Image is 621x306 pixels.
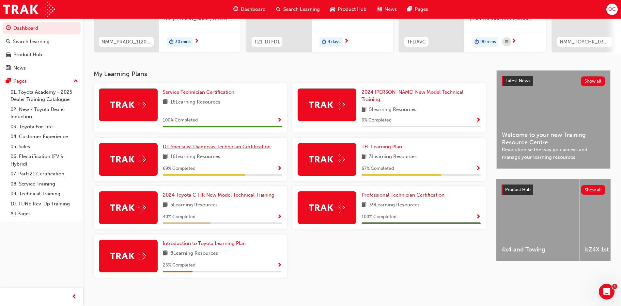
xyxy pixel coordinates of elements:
button: Show all [581,185,606,195]
span: Show Progress [277,214,282,220]
img: Trak [309,100,345,110]
span: Product Hub [505,187,531,192]
a: news-iconNews [372,3,402,16]
span: 16 Learning Resources [170,153,220,161]
span: guage-icon [6,25,11,31]
a: car-iconProduct Hub [325,3,372,16]
a: search-iconSearch Learning [271,3,325,16]
span: Introduction to Toyota Learning Plan [163,240,246,246]
a: 04. Customer Experience [8,132,81,142]
button: Show Progress [277,165,282,173]
span: next-icon [511,39,516,44]
span: book-icon [163,153,168,161]
a: 02. New - Toyota Dealer Induction [8,105,81,122]
div: Search Learning [13,38,50,45]
span: Service Technician Certification [163,89,234,95]
span: Show Progress [476,118,481,123]
span: Latest News [505,78,530,84]
img: Trak [309,202,345,213]
span: news-icon [377,5,382,13]
span: 5 Learning Resources [369,106,416,114]
span: 2024 [PERSON_NAME] New Model Technical Training [362,89,463,103]
span: News [384,6,397,13]
a: 4x4 and Towing [496,179,580,261]
span: Product Hub [338,6,366,13]
a: guage-iconDashboard [228,3,271,16]
span: 39 Learning Resources [369,201,420,209]
span: book-icon [163,98,168,106]
button: Show Progress [476,213,481,221]
img: Trak [110,202,146,213]
span: next-icon [344,39,349,44]
span: DT Specialist Diagnosis Technician Certification [163,144,271,150]
span: Show Progress [277,166,282,172]
span: 8 Learning Resources [170,250,218,258]
div: News [13,64,26,72]
iframe: Intercom live chat [599,284,614,299]
span: car-icon [330,5,335,13]
span: T21-DTFD1 [254,38,280,46]
button: Show Progress [476,165,481,173]
span: duration-icon [322,38,326,46]
span: 69 % Completed [163,165,195,172]
span: duration-icon [474,38,479,46]
span: 25 % Completed [163,262,195,269]
div: Pages [13,77,27,85]
a: 07. Parts21 Certification [8,169,81,179]
a: News [3,62,81,74]
span: 5 Learning Resources [170,201,218,209]
span: Pages [415,6,428,13]
img: Trak [110,154,146,164]
span: NMM_TOYCHR_032024_MODULE_3 [560,38,609,46]
a: 10. TUNE Rev-Up Training [8,199,81,209]
span: 2024 Toyota C-HR New Model Technical Training [163,192,274,198]
a: DT Specialist Diagnosis Technician Certification [163,143,273,151]
div: Product Hub [13,51,42,58]
span: Show Progress [277,263,282,268]
button: Show Progress [476,116,481,124]
span: pages-icon [6,78,11,84]
button: Pages [3,75,81,87]
span: 100 % Completed [163,117,198,124]
img: Trak [110,251,146,261]
span: 16 Learning Resources [170,98,220,106]
a: 05. Sales [8,142,81,152]
button: Show all [581,76,605,86]
span: search-icon [276,5,281,13]
span: Dashboard [241,6,266,13]
a: Dashboard [3,22,81,34]
span: up-icon [73,77,78,86]
a: 06. Electrification (EV & Hybrid) [8,152,81,169]
a: Introduction to Toyota Learning Plan [163,240,248,247]
span: book-icon [362,153,366,161]
a: 01. Toyota Academy - 2025 Dealer Training Catalogue [8,87,81,105]
a: Latest NewsShow allWelcome to your new Training Resource CentreRevolutionise the way you access a... [496,70,611,169]
span: next-icon [194,39,199,44]
a: Latest NewsShow all [502,76,605,86]
span: Show Progress [476,214,481,220]
span: TFLIAVC [407,38,426,46]
a: 09. Technical Training [8,189,81,199]
span: 30 mins [175,38,191,46]
button: Show Progress [277,116,282,124]
span: TFL Learning Plan [362,144,402,150]
span: pages-icon [407,5,412,13]
a: All Pages [8,209,81,219]
span: prev-icon [72,293,77,301]
img: Trak [110,100,146,110]
a: TFL Learning Plan [362,143,405,151]
button: OC [606,4,618,15]
a: Service Technician Certification [163,89,237,96]
button: Show Progress [277,261,282,269]
span: Welcome to your new Training Resource Centre [502,131,605,146]
span: news-icon [6,65,11,71]
span: book-icon [163,250,168,258]
span: book-icon [163,201,168,209]
span: 3 Learning Resources [369,153,417,161]
span: car-icon [6,52,11,58]
button: Show Progress [277,213,282,221]
span: 100 % Completed [362,213,396,221]
span: Professional Technician Certification [362,192,444,198]
span: 90 mins [480,38,496,46]
span: Search Learning [283,6,320,13]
